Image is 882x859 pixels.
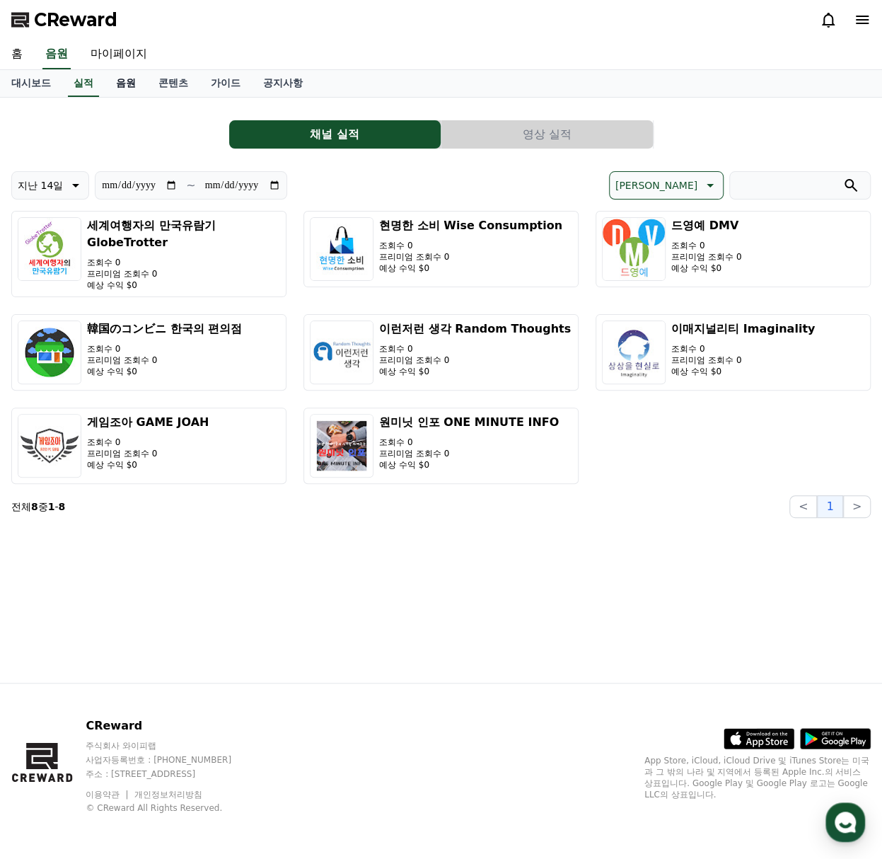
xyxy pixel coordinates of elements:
[596,211,871,287] button: 드영예 DMV 조회수 0 프리미엄 조회수 0 예상 수익 $0
[303,211,579,287] button: 현명한 소비 Wise Consumption 조회수 0 프리미엄 조회수 0 예상 수익 $0
[596,314,871,391] button: 이매지널리티 Imaginality 조회수 0 프리미엄 조회수 0 예상 수익 $0
[671,240,741,251] p: 조회수 0
[4,449,93,484] a: 홈
[379,251,562,263] p: 프리미엄 조회수 0
[252,70,314,97] a: 공지사항
[11,8,117,31] a: CReward
[310,217,373,281] img: 현명한 소비 Wise Consumption
[86,768,258,780] p: 주소 : [STREET_ADDRESS]
[31,501,38,512] strong: 8
[34,8,117,31] span: CReward
[87,321,242,338] h3: 韓国のコンビニ 한국의 편의점
[86,717,258,734] p: CReward
[379,414,559,431] h3: 원미닛 인포 ONE MINUTE INFO
[602,321,666,384] img: 이매지널리티 Imaginality
[147,70,199,97] a: 콘텐츠
[843,495,871,518] button: >
[615,175,697,195] p: [PERSON_NAME]
[182,449,272,484] a: 설정
[87,366,242,377] p: 예상 수익 $0
[129,471,146,482] span: 대화
[229,120,441,149] a: 채널 실적
[48,501,55,512] strong: 1
[87,268,280,279] p: 프리미엄 조회수 0
[671,263,741,274] p: 예상 수익 $0
[602,217,666,281] img: 드영예 DMV
[18,321,81,384] img: 韓国のコンビニ 한국의 편의점
[18,414,81,478] img: 게임조아 GAME JOAH
[671,343,815,354] p: 조회수 0
[441,120,653,149] button: 영상 실적
[87,354,242,366] p: 프리미엄 조회수 0
[199,70,252,97] a: 가이드
[87,279,280,291] p: 예상 수익 $0
[310,321,373,384] img: 이런저런 생각 Random Thoughts
[229,120,441,149] button: 채널 실적
[644,755,871,800] p: App Store, iCloud, iCloud Drive 및 iTunes Store는 미국과 그 밖의 나라 및 지역에서 등록된 Apple Inc.의 서비스 상표입니다. Goo...
[671,366,815,377] p: 예상 수익 $0
[79,40,158,69] a: 마이페이지
[11,211,286,297] button: 세계여행자의 만국유람기 GlobeTrotter 조회수 0 프리미엄 조회수 0 예상 수익 $0
[18,175,63,195] p: 지난 14일
[379,321,571,338] h3: 이런저런 생각 Random Thoughts
[86,740,258,751] p: 주식회사 와이피랩
[11,314,286,391] button: 韓国のコンビニ 한국의 편의점 조회수 0 프리미엄 조회수 0 예상 수익 $0
[441,120,654,149] a: 영상 실적
[379,263,562,274] p: 예상 수익 $0
[671,321,815,338] h3: 이매지널리티 Imaginality
[817,495,842,518] button: 1
[671,354,815,366] p: 프리미엄 조회수 0
[134,790,202,800] a: 개인정보처리방침
[87,217,280,251] h3: 세계여행자의 만국유람기 GlobeTrotter
[671,217,741,234] h3: 드영예 DMV
[11,500,65,514] p: 전체 중 -
[87,414,209,431] h3: 게임조아 GAME JOAH
[87,343,242,354] p: 조회수 0
[59,501,66,512] strong: 8
[11,171,89,200] button: 지난 14일
[18,217,81,281] img: 세계여행자의 만국유람기 GlobeTrotter
[186,177,195,194] p: ~
[379,459,559,471] p: 예상 수익 $0
[68,70,99,97] a: 실적
[379,240,562,251] p: 조회수 0
[609,171,724,200] button: [PERSON_NAME]
[310,414,373,478] img: 원미닛 인포 ONE MINUTE INFO
[379,354,571,366] p: 프리미엄 조회수 0
[303,408,579,484] button: 원미닛 인포 ONE MINUTE INFO 조회수 0 프리미엄 조회수 0 예상 수익 $0
[303,314,579,391] button: 이런저런 생각 Random Thoughts 조회수 0 프리미엄 조회수 0 예상 수익 $0
[379,366,571,377] p: 예상 수익 $0
[87,257,280,268] p: 조회수 0
[87,437,209,448] p: 조회수 0
[671,251,741,263] p: 프리미엄 조회수 0
[379,437,559,448] p: 조회수 0
[789,495,817,518] button: <
[42,40,71,69] a: 음원
[379,448,559,459] p: 프리미엄 조회수 0
[11,408,286,484] button: 게임조아 GAME JOAH 조회수 0 프리미엄 조회수 0 예상 수익 $0
[45,470,53,481] span: 홈
[87,448,209,459] p: 프리미엄 조회수 0
[379,217,562,234] h3: 현명한 소비 Wise Consumption
[379,343,571,354] p: 조회수 0
[93,449,182,484] a: 대화
[87,459,209,471] p: 예상 수익 $0
[219,470,236,481] span: 설정
[86,790,130,800] a: 이용약관
[86,802,258,814] p: © CReward All Rights Reserved.
[86,754,258,766] p: 사업자등록번호 : [PHONE_NUMBER]
[105,70,147,97] a: 음원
